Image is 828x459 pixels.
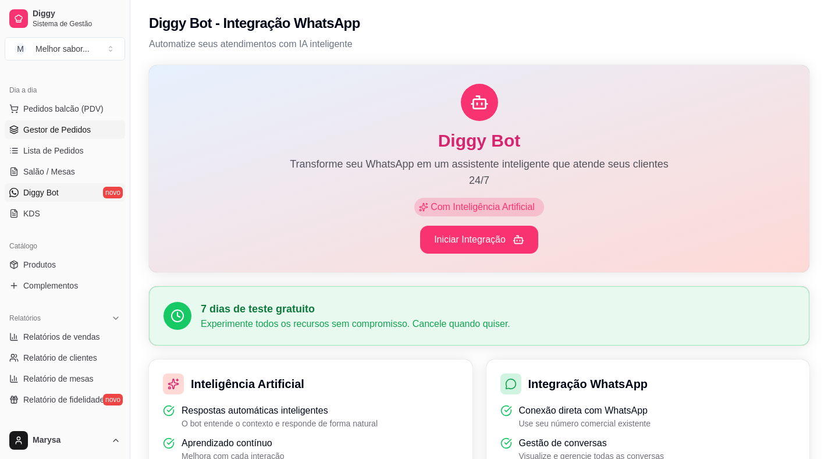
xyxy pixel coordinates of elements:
[5,348,125,367] a: Relatório de clientes
[9,314,41,323] span: Relatórios
[35,43,90,55] div: Melhor sabor ...
[201,317,795,331] p: Experimente todos os recursos sem compromisso. Cancele quando quiser.
[23,124,91,136] span: Gestor de Pedidos
[284,156,675,188] p: Transforme seu WhatsApp em um assistente inteligente que atende seus clientes 24/7
[191,376,304,392] h3: Inteligência Artificial
[33,9,120,19] span: Diggy
[23,373,94,385] span: Relatório de mesas
[23,208,40,219] span: KDS
[528,376,648,392] h3: Integração WhatsApp
[23,145,84,156] span: Lista de Pedidos
[5,237,125,255] div: Catálogo
[5,276,125,295] a: Complementos
[5,426,125,454] button: Marysa
[519,436,664,450] p: Gestão de conversas
[5,141,125,160] a: Lista de Pedidos
[420,226,538,254] button: Iniciar Integração
[33,435,106,446] span: Marysa
[5,99,125,118] button: Pedidos balcão (PDV)
[23,187,59,198] span: Diggy Bot
[182,436,285,450] p: Aprendizado contínuo
[5,369,125,388] a: Relatório de mesas
[5,81,125,99] div: Dia a dia
[519,418,651,429] p: Use seu número comercial existente
[23,394,104,405] span: Relatório de fidelidade
[23,103,104,115] span: Pedidos balcão (PDV)
[5,204,125,223] a: KDS
[149,37,809,51] p: Automatize seus atendimentos com IA inteligente
[5,5,125,33] a: DiggySistema de Gestão
[5,328,125,346] a: Relatórios de vendas
[519,404,651,418] p: Conexão direta com WhatsApp
[168,130,791,151] h1: Diggy Bot
[5,37,125,61] button: Select a team
[182,404,378,418] p: Respostas automáticas inteligentes
[15,43,26,55] span: M
[23,331,100,343] span: Relatórios de vendas
[201,301,795,317] h3: 7 dias de teste gratuito
[23,166,75,177] span: Salão / Mesas
[23,352,97,364] span: Relatório de clientes
[5,255,125,274] a: Produtos
[428,200,539,214] span: Com Inteligência Artificial
[23,259,56,271] span: Produtos
[149,14,360,33] h2: Diggy Bot - Integração WhatsApp
[5,183,125,202] a: Diggy Botnovo
[5,390,125,409] a: Relatório de fidelidadenovo
[5,120,125,139] a: Gestor de Pedidos
[33,19,120,29] span: Sistema de Gestão
[182,418,378,429] p: O bot entende o contexto e responde de forma natural
[23,280,78,291] span: Complementos
[5,162,125,181] a: Salão / Mesas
